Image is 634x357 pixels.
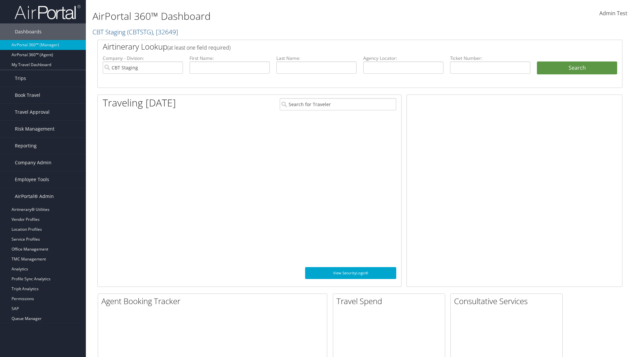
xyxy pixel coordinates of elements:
h2: Consultative Services [454,296,562,307]
h2: Agent Booking Tracker [101,296,327,307]
a: CBT Staging [92,27,178,36]
span: Reporting [15,138,37,154]
label: First Name: [190,55,270,61]
span: (at least one field required) [167,44,230,51]
h1: Traveling [DATE] [103,96,176,110]
h1: AirPortal 360™ Dashboard [92,9,449,23]
h2: Travel Spend [336,296,445,307]
h2: Airtinerary Lookup [103,41,574,52]
span: Trips [15,70,26,87]
span: , [ 32649 ] [153,27,178,36]
a: View SecurityLogic® [305,267,396,279]
span: AirPortal® Admin [15,188,54,205]
label: Ticket Number: [450,55,530,61]
span: Risk Management [15,121,54,137]
span: Employee Tools [15,171,49,188]
a: Admin Test [599,3,627,24]
span: Dashboards [15,23,42,40]
label: Last Name: [276,55,357,61]
span: Company Admin [15,154,52,171]
img: airportal-logo.png [15,4,81,20]
input: Search for Traveler [280,98,396,110]
label: Agency Locator: [363,55,443,61]
span: Book Travel [15,87,40,103]
span: Admin Test [599,10,627,17]
span: Travel Approval [15,104,50,120]
label: Company - Division: [103,55,183,61]
span: ( CBTSTG ) [127,27,153,36]
button: Search [537,61,617,75]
